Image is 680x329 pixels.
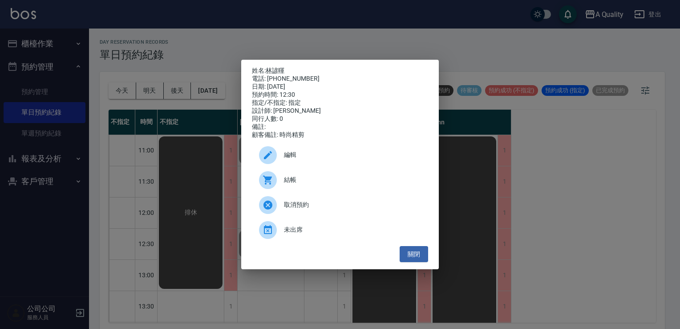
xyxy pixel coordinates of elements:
[252,91,428,99] div: 預約時間: 12:30
[284,175,421,185] span: 結帳
[284,200,421,210] span: 取消預約
[252,218,428,243] div: 未出席
[252,143,428,168] div: 編輯
[252,107,428,115] div: 設計師: [PERSON_NAME]
[252,75,428,83] div: 電話: [PHONE_NUMBER]
[252,131,428,139] div: 顧客備註: 時尚精剪
[252,168,428,193] a: 結帳
[252,83,428,91] div: 日期: [DATE]
[284,225,421,234] span: 未出席
[252,99,428,107] div: 指定/不指定: 指定
[266,67,284,74] a: 林諺暉
[252,115,428,123] div: 同行人數: 0
[252,193,428,218] div: 取消預約
[400,246,428,263] button: 關閉
[284,150,421,160] span: 編輯
[252,123,428,131] div: 備註:
[252,67,428,75] p: 姓名:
